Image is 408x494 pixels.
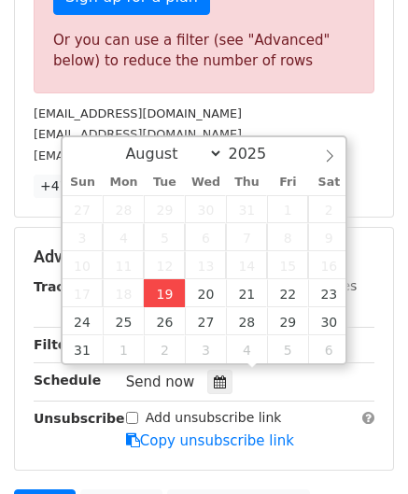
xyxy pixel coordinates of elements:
iframe: Chat Widget [315,404,408,494]
span: August 11, 2025 [103,251,144,279]
span: August 16, 2025 [308,251,349,279]
span: September 1, 2025 [103,335,144,363]
span: Sat [308,176,349,189]
div: Or you can use a filter (see "Advanced" below) to reduce the number of rows [53,30,355,72]
small: [EMAIL_ADDRESS][DOMAIN_NAME] [34,148,242,162]
span: August 20, 2025 [185,279,226,307]
a: Copy unsubscribe link [126,432,294,449]
label: Add unsubscribe link [146,408,282,428]
span: August 17, 2025 [63,279,104,307]
span: August 30, 2025 [308,307,349,335]
span: August 3, 2025 [63,223,104,251]
strong: Filters [34,337,81,352]
span: August 22, 2025 [267,279,308,307]
span: August 23, 2025 [308,279,349,307]
span: August 21, 2025 [226,279,267,307]
span: August 18, 2025 [103,279,144,307]
span: August 28, 2025 [226,307,267,335]
span: Wed [185,176,226,189]
span: August 2, 2025 [308,195,349,223]
span: August 12, 2025 [144,251,185,279]
strong: Schedule [34,373,101,388]
span: Mon [103,176,144,189]
input: Year [223,145,290,162]
span: August 15, 2025 [267,251,308,279]
span: Sun [63,176,104,189]
span: September 6, 2025 [308,335,349,363]
span: Thu [226,176,267,189]
span: September 2, 2025 [144,335,185,363]
span: August 8, 2025 [267,223,308,251]
span: July 27, 2025 [63,195,104,223]
span: August 1, 2025 [267,195,308,223]
span: August 14, 2025 [226,251,267,279]
span: September 5, 2025 [267,335,308,363]
strong: Tracking [34,279,96,294]
span: September 4, 2025 [226,335,267,363]
span: Fri [267,176,308,189]
span: August 7, 2025 [226,223,267,251]
h5: Advanced [34,247,374,267]
span: August 19, 2025 [144,279,185,307]
a: +47 more [34,175,112,198]
span: July 29, 2025 [144,195,185,223]
span: August 24, 2025 [63,307,104,335]
strong: Unsubscribe [34,411,125,426]
small: [EMAIL_ADDRESS][DOMAIN_NAME] [34,106,242,120]
span: August 25, 2025 [103,307,144,335]
small: [EMAIL_ADDRESS][DOMAIN_NAME] [34,127,242,141]
span: August 27, 2025 [185,307,226,335]
span: August 10, 2025 [63,251,104,279]
span: August 4, 2025 [103,223,144,251]
span: July 31, 2025 [226,195,267,223]
span: August 5, 2025 [144,223,185,251]
span: August 13, 2025 [185,251,226,279]
span: August 6, 2025 [185,223,226,251]
span: August 9, 2025 [308,223,349,251]
span: August 31, 2025 [63,335,104,363]
span: July 30, 2025 [185,195,226,223]
span: July 28, 2025 [103,195,144,223]
span: August 26, 2025 [144,307,185,335]
span: Tue [144,176,185,189]
span: Send now [126,374,195,390]
span: August 29, 2025 [267,307,308,335]
span: September 3, 2025 [185,335,226,363]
